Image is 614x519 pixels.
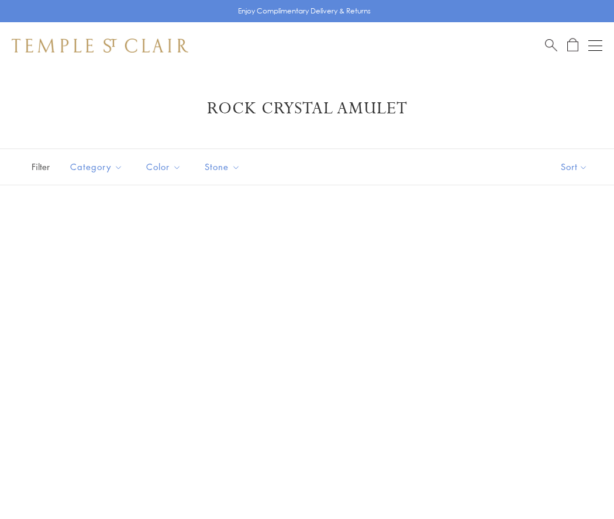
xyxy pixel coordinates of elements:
[140,160,190,174] span: Color
[545,38,557,53] a: Search
[567,38,578,53] a: Open Shopping Bag
[61,154,132,180] button: Category
[137,154,190,180] button: Color
[238,5,371,17] p: Enjoy Complimentary Delivery & Returns
[196,154,249,180] button: Stone
[12,39,188,53] img: Temple St. Clair
[199,160,249,174] span: Stone
[534,149,614,185] button: Show sort by
[29,98,585,119] h1: Rock Crystal Amulet
[588,39,602,53] button: Open navigation
[64,160,132,174] span: Category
